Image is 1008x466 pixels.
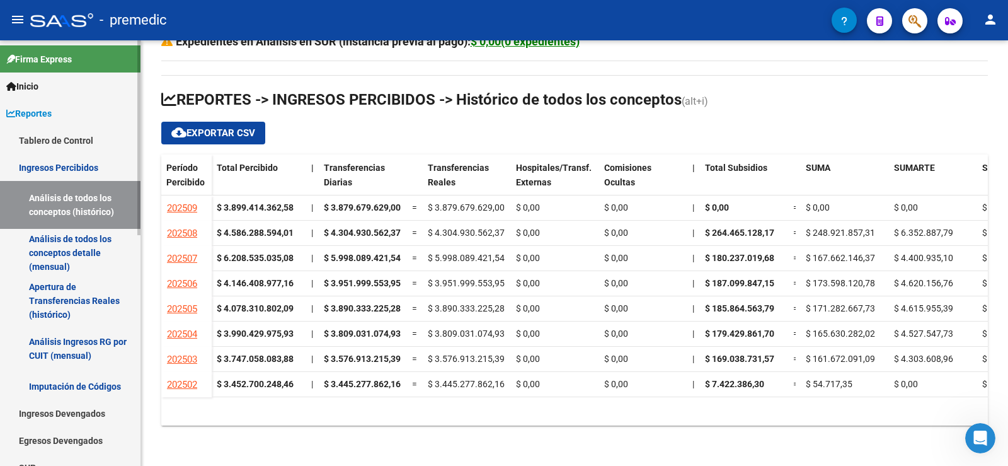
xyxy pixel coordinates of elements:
iframe: Intercom live chat [965,423,995,453]
span: $ 0,00 [982,253,1006,263]
span: $ 248.921.857,31 [806,228,875,238]
span: $ 185.864.563,79 [705,303,774,313]
datatable-header-cell: Transferencias Reales [423,154,511,207]
span: $ 4.303.608,96 [894,354,953,364]
strong: $ 4.078.310.802,09 [217,303,294,313]
span: $ 0,00 [982,303,1006,313]
span: $ 0,00 [982,329,1006,339]
span: $ 3.445.277.862,16 [324,379,401,389]
span: | [311,228,313,238]
datatable-header-cell: Período Percibido [161,154,212,207]
span: $ 5.998.089.421,54 [324,253,401,263]
span: Reportes [6,107,52,120]
span: | [692,253,694,263]
span: | [311,163,314,173]
span: $ 0,00 [516,228,540,238]
span: $ 3.809.031.074,93 [324,329,401,339]
span: $ 0,00 [516,303,540,313]
span: $ 179.429.861,70 [705,329,774,339]
datatable-header-cell: | [306,154,319,207]
span: $ 0,00 [516,202,540,213]
span: Hospitales/Transf. Externas [516,163,592,187]
span: $ 3.445.277.862,16 [428,379,505,389]
span: Transferencias Diarias [324,163,385,187]
span: = [793,228,798,238]
span: | [692,354,694,364]
span: = [412,303,417,313]
span: SUMARTE [894,163,935,173]
span: 202506 [167,278,197,289]
span: | [311,379,313,389]
span: $ 0,00 [604,253,628,263]
span: $ 4.620.156,76 [894,278,953,288]
span: = [793,202,798,213]
span: $ 0,00 [604,228,628,238]
span: $ 3.809.031.074,93 [428,329,505,339]
strong: $ 6.208.535.035,08 [217,253,294,263]
span: $ 3.951.999.553,95 [324,278,401,288]
span: = [412,329,417,339]
span: $ 3.951.999.553,95 [428,278,505,288]
span: $ 0,00 [604,278,628,288]
span: $ 4.304.930.562,37 [324,228,401,238]
span: $ 0,00 [806,202,830,213]
span: = [793,329,798,339]
span: Período Percibido [166,163,205,187]
span: $ 161.672.091,09 [806,354,875,364]
span: $ 0,00 [604,379,628,389]
span: 202503 [167,354,197,365]
span: $ 3.879.679.629,00 [324,202,401,213]
datatable-header-cell: SUMA [801,154,889,207]
span: $ 4.527.547,73 [894,329,953,339]
span: $ 0,00 [604,303,628,313]
span: = [793,379,798,389]
span: $ 4.400.935,10 [894,253,953,263]
span: $ 0,00 [516,354,540,364]
span: $ 173.598.120,78 [806,278,875,288]
span: = [412,202,417,213]
span: 202508 [167,228,197,239]
span: Total Percibido [217,163,278,173]
span: $ 4.615.955,39 [894,303,953,313]
span: $ 5.998.089.421,54 [428,253,505,263]
span: | [311,303,313,313]
span: Total Subsidios [705,163,767,173]
span: $ 0,00 [604,329,628,339]
span: $ 0,00 [982,228,1006,238]
span: $ 0,00 [894,379,918,389]
div: $ 0,00(0 expedientes) [471,33,580,50]
span: = [412,228,417,238]
span: $ 3.576.913.215,39 [324,354,401,364]
datatable-header-cell: Hospitales/Transf. Externas [511,154,599,207]
datatable-header-cell: | [687,154,700,207]
span: | [311,354,313,364]
span: = [412,354,417,364]
span: $ 0,00 [982,379,1006,389]
span: $ 3.576.913.215,39 [428,354,505,364]
span: Transferencias Reales [428,163,489,187]
span: $ 169.038.731,57 [705,354,774,364]
datatable-header-cell: Total Subsidios [700,154,788,207]
mat-icon: person [983,12,998,27]
span: $ 0,00 [516,278,540,288]
span: $ 171.282.667,73 [806,303,875,313]
span: = [412,278,417,288]
span: $ 0,00 [516,379,540,389]
span: 202504 [167,329,197,340]
span: REPORTES -> INGRESOS PERCIBIDOS -> Histórico de todos los conceptos [161,91,682,108]
span: | [692,379,694,389]
span: $ 0,00 [516,329,540,339]
span: $ 4.304.930.562,37 [428,228,505,238]
span: Inicio [6,79,38,93]
strong: $ 4.586.288.594,01 [217,228,294,238]
strong: $ 3.990.429.975,93 [217,329,294,339]
span: | [311,329,313,339]
mat-icon: menu [10,12,25,27]
span: | [311,202,313,213]
mat-icon: cloud_download [171,125,186,140]
span: = [793,253,798,263]
span: $ 0,00 [604,354,628,364]
span: | [311,278,313,288]
span: $ 167.662.146,37 [806,253,875,263]
span: $ 0,00 [516,253,540,263]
